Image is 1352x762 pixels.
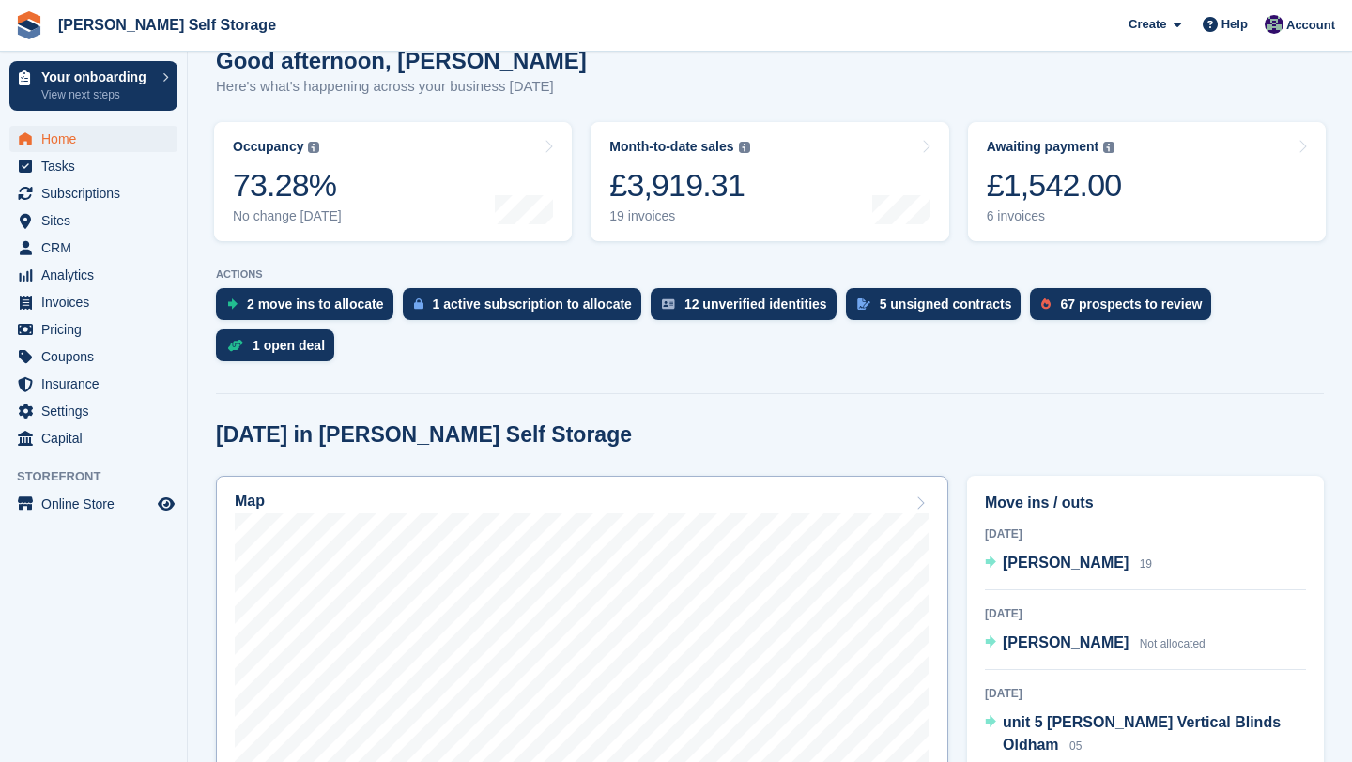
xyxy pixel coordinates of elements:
a: menu [9,126,177,152]
a: Occupancy 73.28% No change [DATE] [214,122,572,241]
a: 67 prospects to review [1030,288,1221,329]
img: contract_signature_icon-13c848040528278c33f63329250d36e43548de30e8caae1d1a13099fd9432cc5.svg [857,298,870,310]
span: unit 5 [PERSON_NAME] Vertical Blinds Oldham [1003,714,1281,753]
div: Month-to-date sales [609,139,733,155]
a: menu [9,207,177,234]
span: Analytics [41,262,154,288]
a: 12 unverified identities [651,288,846,329]
div: 6 invoices [987,208,1122,224]
div: 1 open deal [253,338,325,353]
span: Storefront [17,467,187,486]
span: Tasks [41,153,154,179]
img: stora-icon-8386f47178a22dfd0bd8f6a31ec36ba5ce8667c1dd55bd0f319d3a0aa187defe.svg [15,11,43,39]
div: 67 prospects to review [1060,297,1202,312]
a: menu [9,491,177,517]
span: Create [1129,15,1166,34]
a: 1 active subscription to allocate [403,288,651,329]
a: [PERSON_NAME] 19 [985,552,1152,576]
span: 05 [1069,739,1082,753]
a: Your onboarding View next steps [9,61,177,111]
img: deal-1b604bf984904fb50ccaf53a9ad4b4a5d6e5aea283cecdc64d6e3604feb123c2.svg [227,339,243,352]
span: Pricing [41,316,154,343]
p: View next steps [41,86,153,103]
span: Capital [41,425,154,451]
div: 19 invoices [609,208,749,224]
a: menu [9,343,177,370]
span: Not allocated [1140,637,1206,650]
a: menu [9,180,177,206]
img: verify_identity-adf6edd0f0f0b5bbfe63781bf79b02c33cf7c696d77639b501bdc392416b5a36.svg [662,298,675,310]
img: active_subscription_to_allocate_icon-d502201f5373d7db506a760aba3b589e785aa758c864c3986d89f69b8ff3... [414,297,423,310]
p: Here's what's happening across your business [DATE] [216,76,587,98]
div: Awaiting payment [987,139,1099,155]
img: move_ins_to_allocate_icon-fdf77a2bb77ea45bf5b3d319d69a93e2d87916cf1d5bf7949dd705db3b84f3ca.svg [227,298,238,310]
a: menu [9,262,177,288]
a: menu [9,153,177,179]
h2: Move ins / outs [985,492,1306,514]
a: 5 unsigned contracts [846,288,1031,329]
a: menu [9,371,177,397]
a: menu [9,289,177,315]
span: [PERSON_NAME] [1003,555,1129,571]
h2: [DATE] in [PERSON_NAME] Self Storage [216,422,632,448]
div: [DATE] [985,526,1306,542]
div: 2 move ins to allocate [247,297,384,312]
div: [DATE] [985,685,1306,702]
a: Awaiting payment £1,542.00 6 invoices [968,122,1326,241]
div: Occupancy [233,139,303,155]
a: [PERSON_NAME] Not allocated [985,632,1206,656]
span: Account [1286,16,1335,35]
a: Month-to-date sales £3,919.31 19 invoices [591,122,948,241]
a: menu [9,235,177,261]
h1: Good afternoon, [PERSON_NAME] [216,48,587,73]
div: 5 unsigned contracts [880,297,1012,312]
span: Settings [41,398,154,424]
a: menu [9,316,177,343]
img: prospect-51fa495bee0391a8d652442698ab0144808aea92771e9ea1ae160a38d050c398.svg [1041,298,1051,310]
div: £1,542.00 [987,166,1122,205]
img: icon-info-grey-7440780725fd019a000dd9b08b2336e03edf1995a4989e88bcd33f0948082b44.svg [308,142,319,153]
span: Invoices [41,289,154,315]
div: No change [DATE] [233,208,342,224]
span: Sites [41,207,154,234]
span: [PERSON_NAME] [1003,634,1129,650]
span: Help [1221,15,1248,34]
a: 2 move ins to allocate [216,288,403,329]
img: icon-info-grey-7440780725fd019a000dd9b08b2336e03edf1995a4989e88bcd33f0948082b44.svg [1103,142,1114,153]
div: 73.28% [233,166,342,205]
span: Home [41,126,154,152]
span: CRM [41,235,154,261]
span: 19 [1140,557,1152,571]
a: unit 5 [PERSON_NAME] Vertical Blinds Oldham 05 [985,711,1306,758]
span: Subscriptions [41,180,154,206]
h2: Map [235,493,265,510]
img: Matthew Jones [1265,15,1283,34]
p: ACTIONS [216,268,1324,281]
div: £3,919.31 [609,166,749,205]
span: Insurance [41,371,154,397]
a: menu [9,398,177,424]
p: Your onboarding [41,70,153,84]
a: 1 open deal [216,329,344,371]
img: icon-info-grey-7440780725fd019a000dd9b08b2336e03edf1995a4989e88bcd33f0948082b44.svg [739,142,750,153]
div: [DATE] [985,605,1306,622]
div: 12 unverified identities [684,297,827,312]
span: Online Store [41,491,154,517]
a: menu [9,425,177,451]
a: [PERSON_NAME] Self Storage [51,9,284,40]
a: Preview store [155,493,177,515]
div: 1 active subscription to allocate [433,297,632,312]
span: Coupons [41,343,154,370]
